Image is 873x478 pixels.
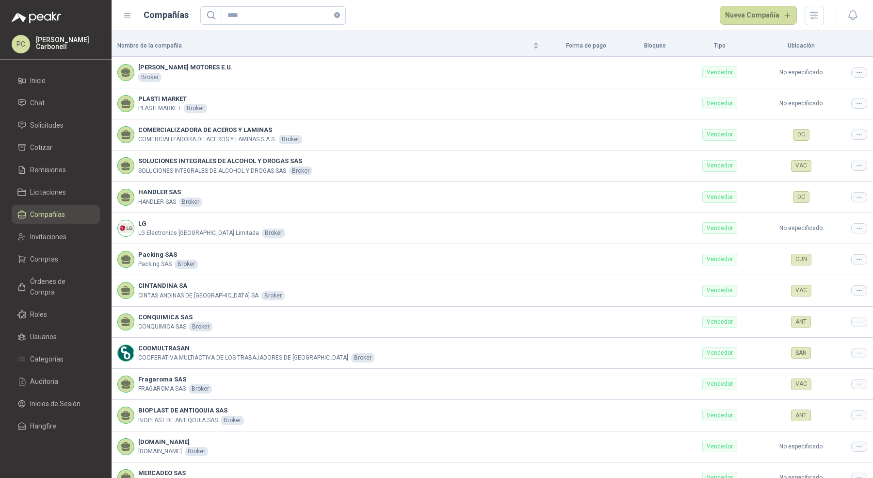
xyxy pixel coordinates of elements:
[138,250,198,260] b: Packing SAS
[12,305,100,324] a: Roles
[189,384,212,394] div: Broker
[112,35,545,57] th: Nombre de la compañía
[138,260,172,269] p: Packing SAS
[117,41,531,50] span: Nombre de la compañía
[30,309,47,320] span: Roles
[144,8,189,22] h1: Compañías
[221,416,244,425] div: Broker
[12,12,61,23] img: Logo peakr
[12,250,100,268] a: Compras
[702,160,737,172] div: Vendedor
[138,94,207,104] b: PLASTI MARKET
[30,276,91,297] span: Órdenes de Compra
[12,35,30,53] div: PC
[138,322,186,331] p: CONQUIMICA SAS
[351,353,374,363] div: Broker
[138,281,285,291] b: CINTANDINA SA
[179,198,202,207] div: Broker
[30,398,81,409] span: Inicios de Sesión
[702,98,737,109] div: Vendedor
[184,104,207,113] div: Broker
[12,138,100,157] a: Cotizar
[791,316,811,328] div: ANT
[138,125,302,135] b: COMERCIALIZADORA DE ACEROS Y LAMINAS
[763,68,840,77] p: No especificado
[30,421,56,431] span: Hangfire
[702,254,737,265] div: Vendedor
[279,135,302,144] div: Broker
[791,160,811,172] div: VAC
[12,350,100,368] a: Categorías
[138,166,286,176] p: SOLUCIONES INTEGRALES DE ALCOHOL Y DROGAS SAS
[138,353,348,363] p: COOPERATIVA MULTIACTIVA DE LOS TRABAJADORES DE [GEOGRAPHIC_DATA]
[138,156,312,166] b: SOLUCIONES INTEGRALES DE ALCOHOL Y DROGAS SAS
[30,142,52,153] span: Cotizar
[289,166,312,176] div: Broker
[138,384,186,394] p: FRAGAROMA SAS
[261,291,285,300] div: Broker
[30,120,64,131] span: Solicitudes
[30,354,64,364] span: Categorías
[12,328,100,346] a: Usuarios
[334,12,340,18] span: close-circle
[763,442,840,451] p: No especificado
[12,395,100,413] a: Inicios de Sesión
[30,187,66,198] span: Licitaciones
[793,129,809,141] div: DC
[702,222,737,234] div: Vendedor
[30,75,46,86] span: Inicio
[702,441,737,452] div: Vendedor
[545,35,628,57] th: Forma de pago
[36,36,100,50] p: [PERSON_NAME] Carbonell
[138,63,233,72] b: [PERSON_NAME] MOTORES E.U.
[12,417,100,435] a: Hangfire
[118,220,134,236] img: Company Logo
[12,161,100,179] a: Remisiones
[138,468,208,478] b: MERCADEO SAS
[791,285,811,297] div: VAC
[702,285,737,297] div: Vendedor
[12,94,100,112] a: Chat
[12,205,100,224] a: Compañías
[138,229,259,238] p: LG Electronics [GEOGRAPHIC_DATA] Limitada
[138,291,259,300] p: CINTAS ANDINAS DE [GEOGRAPHIC_DATA] SA
[185,447,208,456] div: Broker
[30,165,66,175] span: Remisiones
[30,254,58,264] span: Compras
[138,135,276,144] p: COMERCIALIZADORA DE ACEROS Y LAMINAS S.A.S.
[763,224,840,233] p: No especificado
[702,347,737,359] div: Vendedor
[138,447,182,456] p: [DOMAIN_NAME]
[30,209,65,220] span: Compañías
[138,437,208,447] b: [DOMAIN_NAME]
[30,331,57,342] span: Usuarios
[138,104,181,113] p: PLASTI MARKET
[262,229,285,238] div: Broker
[12,116,100,134] a: Solicitudes
[791,410,811,421] div: ANT
[138,406,244,415] b: BIOPLAST DE ANTIQOUIA SAS
[682,35,757,57] th: Tipo
[138,416,218,425] p: BIOPLAST DE ANTIQOUIA SAS
[702,129,737,141] div: Vendedor
[138,375,212,384] b: Fragaroma SAS
[189,322,212,331] div: Broker
[791,347,811,359] div: SAN
[138,198,176,207] p: HANDLER SAS
[757,35,845,57] th: Ubicación
[628,35,682,57] th: Bloqueo
[12,71,100,90] a: Inicio
[720,6,797,25] button: Nueva Compañía
[702,191,737,203] div: Vendedor
[138,73,162,82] div: Broker
[175,260,198,269] div: Broker
[30,376,58,387] span: Auditoria
[30,98,45,108] span: Chat
[702,410,737,421] div: Vendedor
[12,372,100,391] a: Auditoria
[12,228,100,246] a: Invitaciones
[702,379,737,390] div: Vendedor
[30,231,66,242] span: Invitaciones
[118,345,134,361] img: Company Logo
